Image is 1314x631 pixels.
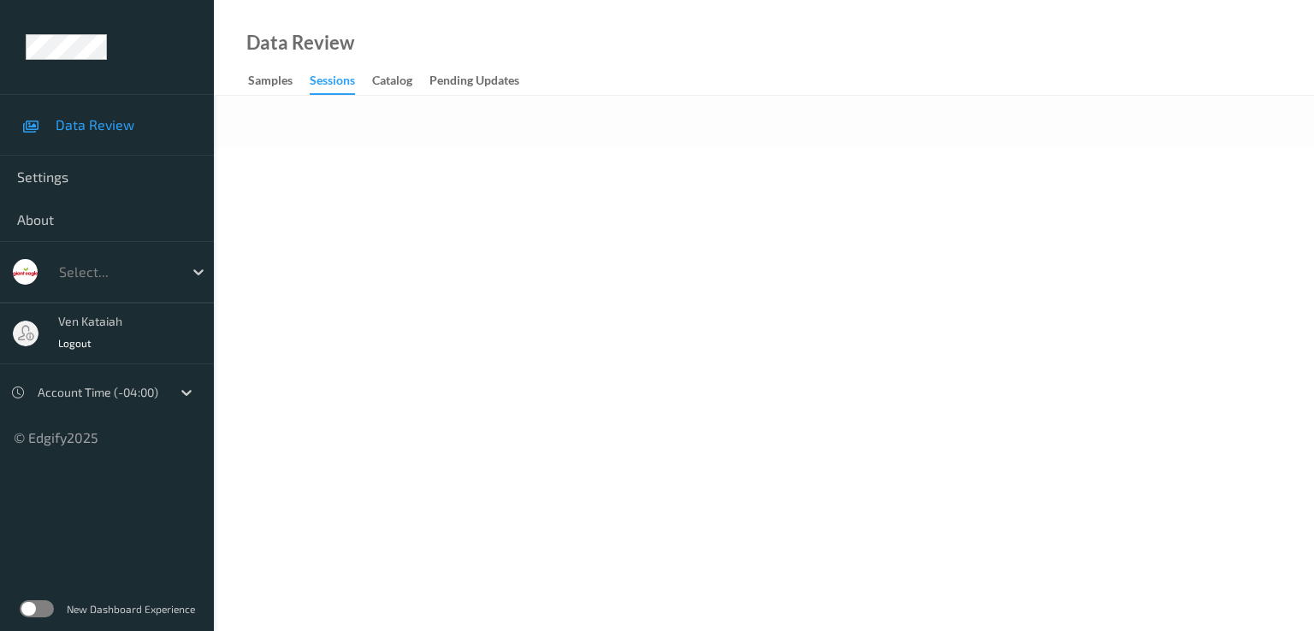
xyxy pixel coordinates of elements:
[372,72,412,93] div: Catalog
[429,72,519,93] div: Pending Updates
[310,72,355,95] div: Sessions
[246,34,354,51] div: Data Review
[310,69,372,95] a: Sessions
[248,69,310,93] a: Samples
[372,69,429,93] a: Catalog
[248,72,293,93] div: Samples
[429,69,536,93] a: Pending Updates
